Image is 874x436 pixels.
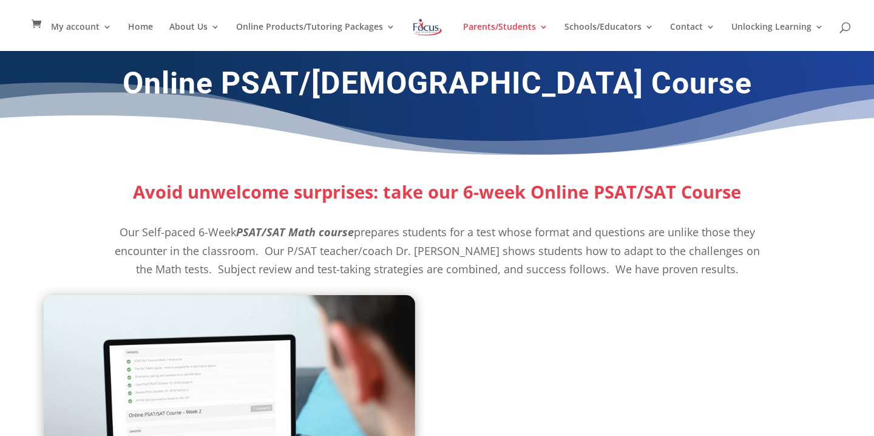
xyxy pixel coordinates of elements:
[731,22,824,51] a: Unlocking Learning
[120,225,236,239] span: Our Self-paced 6-Week
[412,16,443,38] img: Focus on Learning
[236,225,354,239] i: PSAT/SAT Math course
[51,22,112,51] a: My account
[115,225,760,276] span: prepares students for a test whose format and questions are unlike those they encounter in the cl...
[463,22,548,51] a: Parents/Students
[128,22,153,51] a: Home
[109,65,765,107] h1: Online PSAT/[DEMOGRAPHIC_DATA] Course
[670,22,715,51] a: Contact
[564,22,654,51] a: Schools/Educators
[169,22,220,51] a: About Us
[236,22,395,51] a: Online Products/Tutoring Packages
[133,180,741,203] strong: Avoid unwelcome surprises: take our 6-week Online PSAT/SAT Course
